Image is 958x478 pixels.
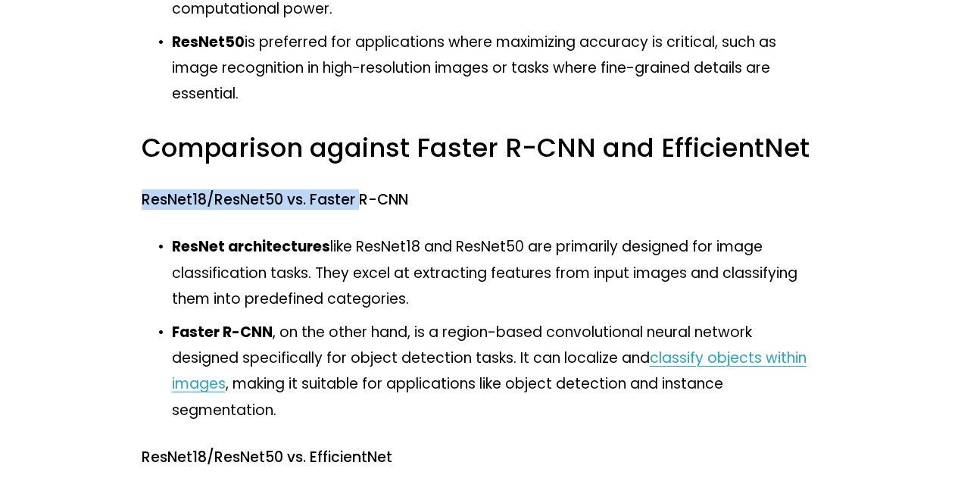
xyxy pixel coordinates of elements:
[172,236,330,257] strong: ResNet architectures
[172,322,273,342] strong: Faster R-CNN
[172,32,245,52] strong: ResNet50
[172,320,817,423] p: , on the other hand, is a region-based convolutional neural network designed specifically for obj...
[142,131,817,166] h3: Comparison against Faster R-CNN and EfficientNet
[142,190,817,210] h4: ResNet18/ResNet50 vs. Faster R-CNN
[142,448,817,467] h4: ResNet18/ResNet50 vs. EfficientNet
[172,234,817,312] p: like ResNet18 and ResNet50 are primarily designed for image classification tasks. They excel at e...
[172,30,817,108] p: is preferred for applications where maximizing accuracy is critical, such as image recognition in...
